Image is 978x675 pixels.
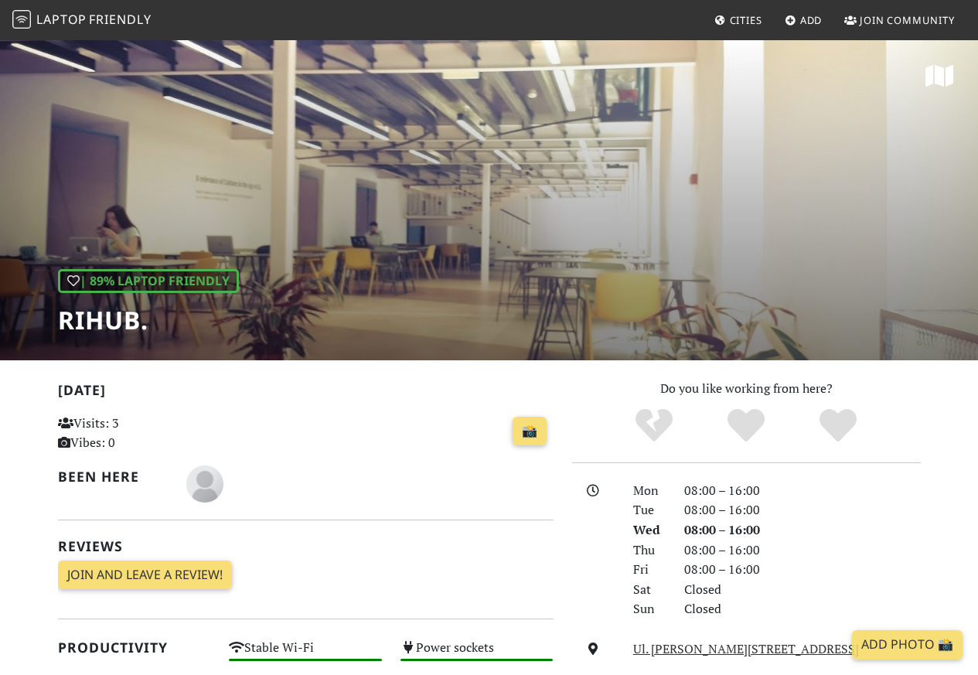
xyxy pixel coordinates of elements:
[624,520,675,540] div: Wed
[513,417,547,446] a: 📸
[220,636,391,673] div: Stable Wi-Fi
[708,6,768,34] a: Cities
[860,13,955,27] span: Join Community
[58,561,232,590] a: Join and leave a review!
[730,13,762,27] span: Cities
[675,580,930,600] div: Closed
[58,305,239,335] h1: RiHub.
[624,500,675,520] div: Tue
[58,414,211,453] p: Visits: 3 Vibes: 0
[58,382,554,404] h2: [DATE]
[624,560,675,580] div: Fri
[186,474,223,491] span: Filip Albert
[675,520,930,540] div: 08:00 – 16:00
[36,11,87,28] span: Laptop
[12,10,31,29] img: LaptopFriendly
[624,599,675,619] div: Sun
[58,639,211,656] h2: Productivity
[633,640,859,657] a: Ul. [PERSON_NAME][STREET_ADDRESS]
[58,469,168,485] h2: Been here
[852,630,963,660] a: Add Photo 📸
[624,580,675,600] div: Sat
[779,6,829,34] a: Add
[700,407,792,445] div: Yes
[675,481,930,501] div: 08:00 – 16:00
[675,540,930,561] div: 08:00 – 16:00
[838,6,961,34] a: Join Community
[89,11,151,28] span: Friendly
[675,599,930,619] div: Closed
[572,379,921,399] p: Do you like working from here?
[12,7,152,34] a: LaptopFriendly LaptopFriendly
[608,407,700,445] div: No
[58,269,239,294] div: | 89% Laptop Friendly
[186,465,223,503] img: blank-535327c66bd565773addf3077783bbfce4b00ec00e9fd257753287c682c7fa38.png
[624,481,675,501] div: Mon
[58,538,554,554] h2: Reviews
[391,636,563,673] div: Power sockets
[675,500,930,520] div: 08:00 – 16:00
[792,407,884,445] div: Definitely!
[675,560,930,580] div: 08:00 – 16:00
[800,13,823,27] span: Add
[624,540,675,561] div: Thu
